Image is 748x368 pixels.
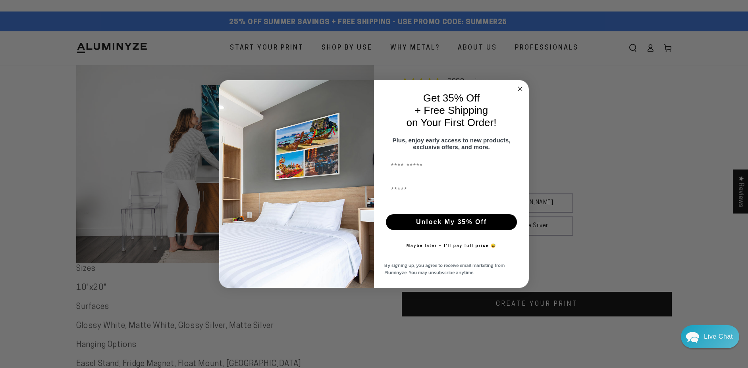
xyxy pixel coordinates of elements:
button: Unlock My 35% Off [386,214,517,230]
span: + Free Shipping [415,104,488,116]
div: Contact Us Directly [704,325,733,348]
span: Get 35% Off [423,92,480,104]
span: By signing up, you agree to receive email marketing from Aluminyze. You may unsubscribe anytime. [384,262,505,276]
img: 728e4f65-7e6c-44e2-b7d1-0292a396982f.jpeg [219,80,374,288]
button: Close dialog [515,84,525,94]
div: Chat widget toggle [681,325,739,348]
button: Maybe later – I’ll pay full price 😅 [403,238,501,254]
span: on Your First Order! [407,117,497,128]
span: Plus, enjoy early access to new products, exclusive offers, and more. [393,137,511,150]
